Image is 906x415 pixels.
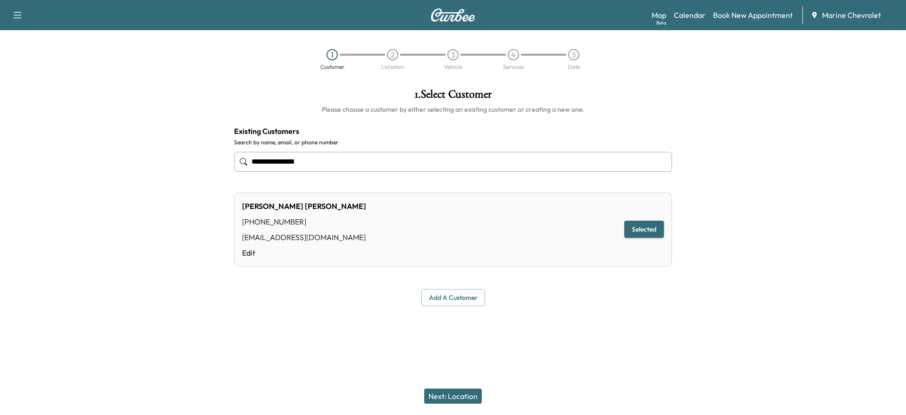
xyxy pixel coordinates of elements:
div: 2 [387,49,398,60]
div: Services [503,64,524,70]
div: 4 [508,49,519,60]
div: 1 [327,49,338,60]
div: [PHONE_NUMBER] [242,216,366,227]
img: Curbee Logo [430,8,476,22]
a: Book New Appointment [713,9,793,21]
span: Marine Chevrolet [822,9,881,21]
div: [PERSON_NAME] [PERSON_NAME] [242,200,366,212]
div: Vehicle [444,64,462,70]
div: Customer [320,64,344,70]
h1: 1 . Select Customer [234,89,672,105]
div: 3 [447,49,459,60]
h6: Please choose a customer by either selecting an existing customer or creating a new one. [234,105,672,114]
div: [EMAIL_ADDRESS][DOMAIN_NAME] [242,232,366,243]
div: Beta [656,19,666,26]
label: Search by name, email, or phone number [234,139,672,146]
div: Location [381,64,404,70]
button: Selected [624,221,664,238]
button: Add a customer [421,289,485,307]
h4: Existing Customers [234,125,672,137]
button: Next: Location [424,389,482,404]
div: Date [568,64,580,70]
div: 5 [568,49,579,60]
a: Calendar [674,9,705,21]
a: MapBeta [652,9,666,21]
a: Edit [242,247,366,258]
